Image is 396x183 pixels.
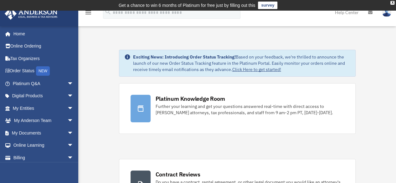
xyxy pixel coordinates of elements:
[382,8,391,17] img: User Pic
[232,67,281,72] a: Click Here to get started!
[105,8,111,15] i: search
[156,170,200,178] div: Contract Reviews
[4,151,83,164] a: Billingarrow_drop_down
[4,114,83,127] a: My Anderson Teamarrow_drop_down
[4,139,83,152] a: Online Learningarrow_drop_down
[36,66,50,76] div: NEW
[133,54,236,60] strong: Exciting News: Introducing Order Status Tracking!
[156,95,225,103] div: Platinum Knowledge Room
[4,52,83,65] a: Tax Organizers
[390,1,394,5] div: close
[4,40,83,53] a: Online Ordering
[4,65,83,78] a: Order StatusNEW
[85,11,92,16] a: menu
[156,103,344,116] div: Further your learning and get your questions answered real-time with direct access to [PERSON_NAM...
[67,77,80,90] span: arrow_drop_down
[85,9,92,16] i: menu
[67,139,80,152] span: arrow_drop_down
[4,77,83,90] a: Platinum Q&Aarrow_drop_down
[4,102,83,114] a: My Entitiesarrow_drop_down
[3,8,59,20] img: Anderson Advisors Platinum Portal
[4,28,80,40] a: Home
[67,90,80,103] span: arrow_drop_down
[67,114,80,127] span: arrow_drop_down
[67,102,80,115] span: arrow_drop_down
[67,127,80,140] span: arrow_drop_down
[4,127,83,139] a: My Documentsarrow_drop_down
[119,2,255,9] div: Get a chance to win 6 months of Platinum for free just by filling out this
[119,83,356,134] a: Platinum Knowledge Room Further your learning and get your questions answered real-time with dire...
[67,151,80,164] span: arrow_drop_down
[133,54,350,73] div: Based on your feedback, we're thrilled to announce the launch of our new Order Status Tracking fe...
[258,2,277,9] a: survey
[4,90,83,102] a: Digital Productsarrow_drop_down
